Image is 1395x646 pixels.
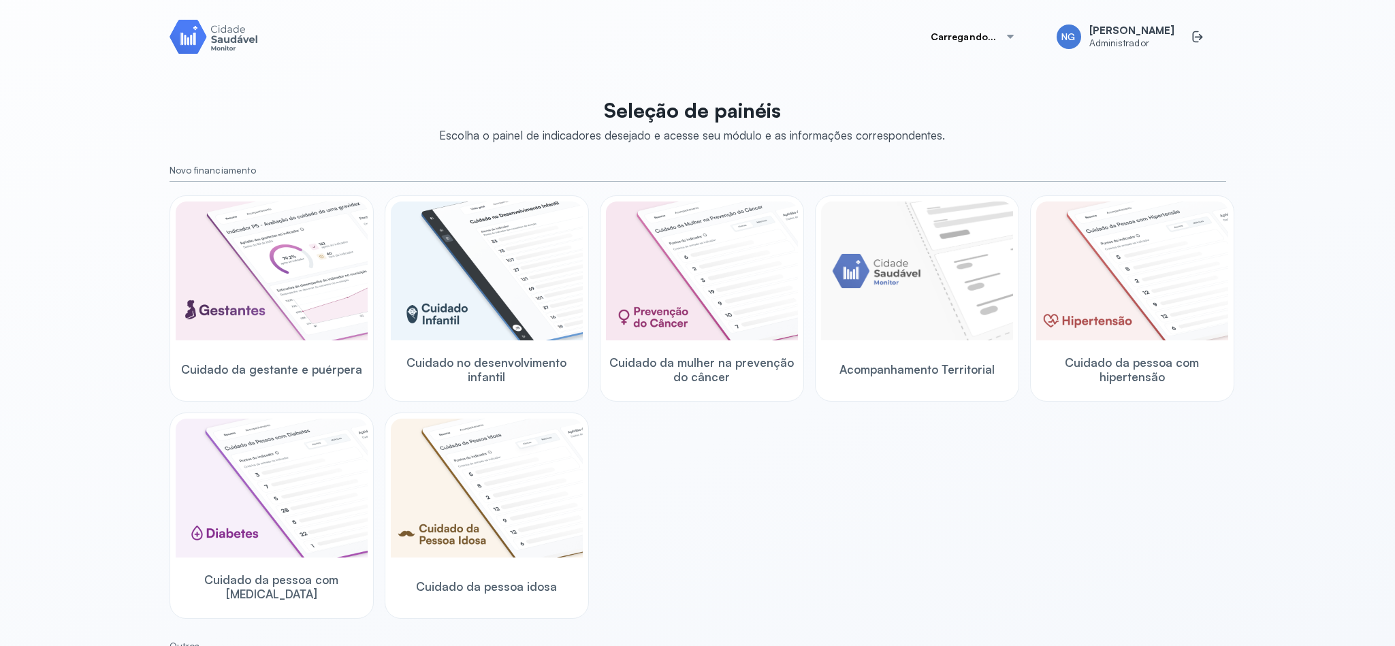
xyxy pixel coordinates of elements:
span: Cuidado no desenvolvimento infantil [391,355,583,385]
span: Cuidado da mulher na prevenção do câncer [606,355,798,385]
img: Logotipo do produto Monitor [170,17,258,56]
img: hypertension.png [1036,201,1228,340]
img: child-development.png [391,201,583,340]
span: Cuidado da gestante e puérpera [181,362,362,376]
img: placeholder-module-ilustration.png [821,201,1013,340]
small: Novo financiamento [170,165,1226,176]
span: [PERSON_NAME] [1089,25,1174,37]
span: Acompanhamento Territorial [839,362,995,376]
span: NG [1061,31,1075,43]
span: Cuidado da pessoa idosa [416,579,557,594]
span: Cuidado da pessoa com hipertensão [1036,355,1228,385]
button: Carregando... [914,23,1032,50]
img: elderly.png [391,419,583,558]
img: diabetics.png [176,419,368,558]
p: Seleção de painéis [439,98,945,123]
span: Cuidado da pessoa com [MEDICAL_DATA] [176,572,368,602]
div: Escolha o painel de indicadores desejado e acesse seu módulo e as informações correspondentes. [439,128,945,142]
img: pregnants.png [176,201,368,340]
span: Administrador [1089,37,1174,49]
img: woman-cancer-prevention-care.png [606,201,798,340]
